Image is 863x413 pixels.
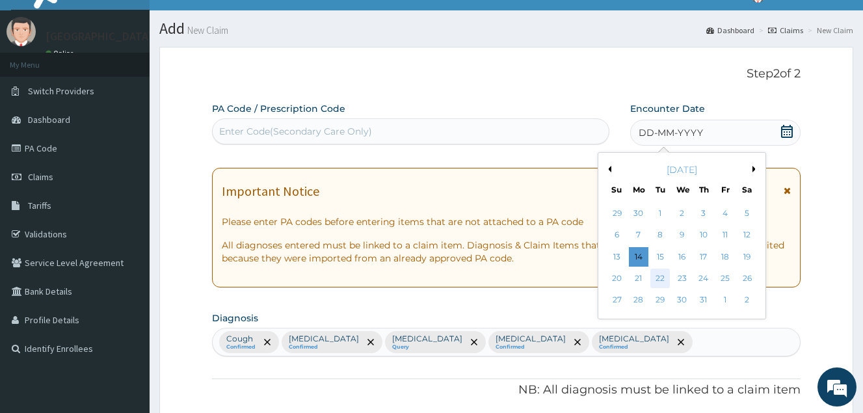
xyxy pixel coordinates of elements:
small: New Claim [185,25,228,35]
p: [GEOGRAPHIC_DATA] [46,31,153,42]
div: Choose Thursday, July 3rd, 2025 [694,204,713,223]
div: Choose Monday, June 30th, 2025 [629,204,648,223]
div: [DATE] [604,163,760,176]
small: Confirmed [289,344,359,351]
div: Choose Friday, July 11th, 2025 [715,226,735,245]
label: Diagnosis [212,312,258,325]
div: Minimize live chat window [213,7,245,38]
h1: Important Notice [222,184,319,198]
div: Choose Sunday, June 29th, 2025 [607,204,627,223]
div: Choose Sunday, July 6th, 2025 [607,226,627,245]
div: Choose Sunday, July 27th, 2025 [607,291,627,310]
small: Confirmed [496,344,566,351]
div: Enter Code(Secondary Care Only) [219,125,372,138]
img: User Image [7,17,36,46]
div: Choose Thursday, July 10th, 2025 [694,226,713,245]
span: Claims [28,171,53,183]
div: Choose Friday, July 25th, 2025 [715,269,735,288]
p: Step 2 of 2 [212,67,801,81]
div: Choose Thursday, July 17th, 2025 [694,247,713,267]
li: New Claim [804,25,853,36]
div: Choose Thursday, July 24th, 2025 [694,269,713,288]
p: All diagnoses entered must be linked to a claim item. Diagnosis & Claim Items that are visible bu... [222,239,791,265]
small: Confirmed [599,344,669,351]
small: Query [392,344,462,351]
div: Choose Saturday, July 26th, 2025 [737,269,757,288]
div: Choose Sunday, July 20th, 2025 [607,269,627,288]
span: DD-MM-YYYY [639,126,703,139]
a: Claims [768,25,803,36]
button: Next Month [752,166,759,172]
div: Sa [742,184,753,195]
div: Choose Sunday, July 13th, 2025 [607,247,627,267]
p: Please enter PA codes before entering items that are not attached to a PA code [222,215,791,228]
p: [MEDICAL_DATA] [599,334,669,344]
span: remove selection option [675,336,687,348]
div: Fr [720,184,731,195]
div: Chat with us now [68,73,219,90]
div: Choose Tuesday, July 22nd, 2025 [650,269,670,288]
div: Choose Wednesday, July 2nd, 2025 [672,204,692,223]
div: Choose Saturday, July 5th, 2025 [737,204,757,223]
div: We [676,184,687,195]
span: remove selection option [468,336,480,348]
p: Cough [226,334,256,344]
span: Switch Providers [28,85,94,97]
div: Choose Tuesday, July 15th, 2025 [650,247,670,267]
a: Online [46,49,77,58]
div: Choose Monday, July 28th, 2025 [629,291,648,310]
span: remove selection option [365,336,377,348]
textarea: Type your message and hit 'Enter' [7,275,248,321]
label: PA Code / Prescription Code [212,102,345,115]
div: Choose Thursday, July 31st, 2025 [694,291,713,310]
div: Choose Wednesday, July 30th, 2025 [672,291,692,310]
div: Choose Monday, July 14th, 2025 [629,247,648,267]
div: Choose Wednesday, July 9th, 2025 [672,226,692,245]
div: Choose Monday, July 21st, 2025 [629,269,648,288]
div: Choose Saturday, July 19th, 2025 [737,247,757,267]
div: Choose Wednesday, July 16th, 2025 [672,247,692,267]
div: Choose Friday, July 18th, 2025 [715,247,735,267]
span: remove selection option [261,336,273,348]
div: Choose Friday, July 4th, 2025 [715,204,735,223]
div: Choose Monday, July 7th, 2025 [629,226,648,245]
div: Su [611,184,622,195]
div: Mo [633,184,644,195]
span: Dashboard [28,114,70,126]
div: Choose Tuesday, July 8th, 2025 [650,226,670,245]
img: d_794563401_company_1708531726252_794563401 [24,65,53,98]
p: [MEDICAL_DATA] [496,334,566,344]
div: Choose Wednesday, July 23rd, 2025 [672,269,692,288]
button: Previous Month [605,166,611,172]
div: Choose Tuesday, July 1st, 2025 [650,204,670,223]
label: Encounter Date [630,102,705,115]
div: Tu [655,184,666,195]
span: remove selection option [572,336,583,348]
div: month 2025-07 [606,203,758,312]
div: Th [698,184,710,195]
div: Choose Tuesday, July 29th, 2025 [650,291,670,310]
h1: Add [159,20,853,37]
div: Choose Friday, August 1st, 2025 [715,291,735,310]
div: Choose Saturday, August 2nd, 2025 [737,291,757,310]
span: Tariffs [28,200,51,211]
small: Confirmed [226,344,256,351]
p: [MEDICAL_DATA] [392,334,462,344]
p: NB: All diagnosis must be linked to a claim item [212,382,801,399]
a: Dashboard [706,25,754,36]
div: Choose Saturday, July 12th, 2025 [737,226,757,245]
p: [MEDICAL_DATA] [289,334,359,344]
span: We're online! [75,124,179,255]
